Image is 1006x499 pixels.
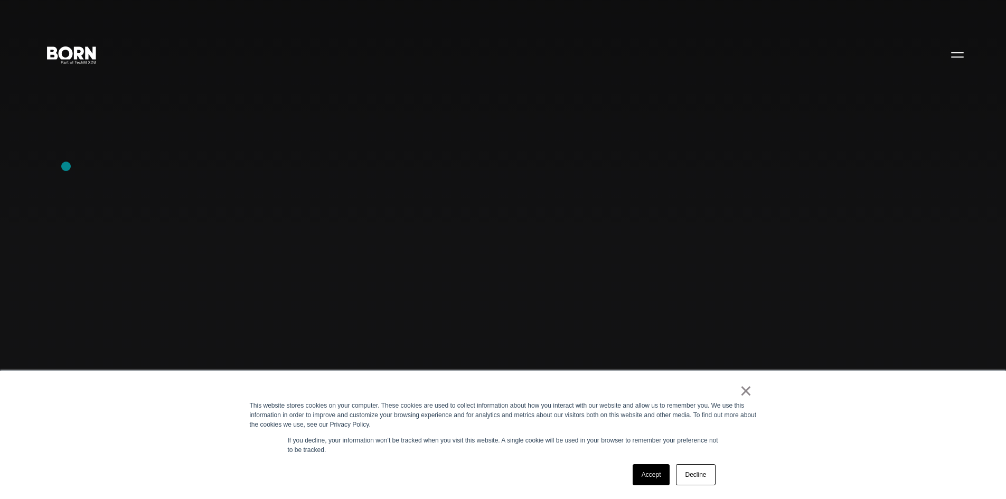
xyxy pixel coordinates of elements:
a: Decline [676,464,715,485]
div: This website stores cookies on your computer. These cookies are used to collect information about... [250,401,757,429]
a: Accept [633,464,670,485]
p: If you decline, your information won’t be tracked when you visit this website. A single cookie wi... [288,436,719,455]
button: Open [945,43,970,65]
a: × [740,386,753,396]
